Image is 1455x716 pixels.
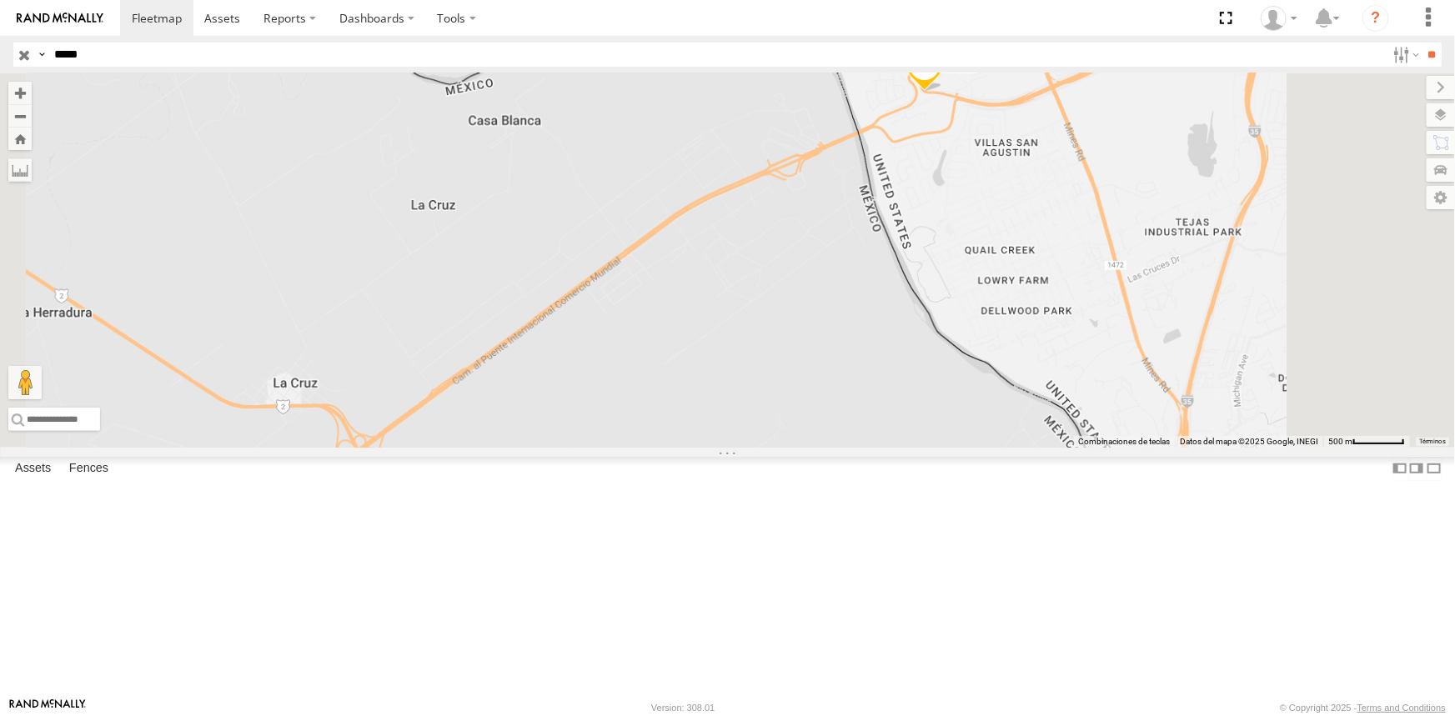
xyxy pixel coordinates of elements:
div: Josue Jimenez [1255,6,1303,31]
button: Zoom Home [8,128,32,150]
label: Fences [61,457,117,480]
label: Measure [8,158,32,182]
a: Visit our Website [9,699,86,716]
a: Terms and Conditions [1357,703,1446,713]
label: Search Filter Options [1387,43,1422,67]
span: 500 m [1328,437,1352,446]
label: Assets [7,457,59,480]
label: Dock Summary Table to the Right [1408,457,1425,481]
a: Términos (se abre en una nueva pestaña) [1419,438,1446,445]
button: Combinaciones de teclas [1078,436,1170,448]
label: Dock Summary Table to the Left [1392,457,1408,481]
label: Map Settings [1427,186,1455,209]
i: ? [1362,5,1389,32]
div: Version: 308.01 [651,703,715,713]
label: Search Query [35,43,48,67]
button: Zoom out [8,104,32,128]
button: Escala del mapa: 500 m por 59 píxeles [1323,436,1410,448]
button: Zoom in [8,82,32,104]
span: Datos del mapa ©2025 Google, INEGI [1180,437,1318,446]
button: Arrastra al hombrecito al mapa para abrir Street View [8,366,42,399]
img: rand-logo.svg [17,13,103,24]
label: Hide Summary Table [1426,457,1442,481]
div: © Copyright 2025 - [1280,703,1446,713]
